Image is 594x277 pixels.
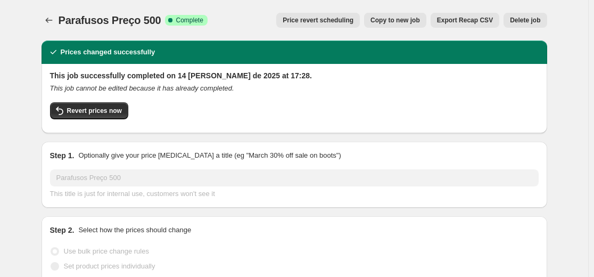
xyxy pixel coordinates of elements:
i: This job cannot be edited because it has already completed. [50,84,234,92]
h2: Step 1. [50,150,75,161]
span: Revert prices now [67,107,122,115]
span: Parafusos Preço 500 [59,14,161,26]
span: Export Recap CSV [437,16,493,25]
button: Copy to new job [364,13,426,28]
p: Select how the prices should change [78,225,191,235]
button: Revert prices now [50,102,128,119]
span: Copy to new job [370,16,420,25]
input: 30% off holiday sale [50,169,539,186]
h2: Step 2. [50,225,75,235]
h2: Prices changed successfully [61,47,155,58]
span: Price revert scheduling [283,16,353,25]
button: Export Recap CSV [431,13,499,28]
p: Optionally give your price [MEDICAL_DATA] a title (eg "March 30% off sale on boots") [78,150,341,161]
h2: This job successfully completed on 14 [PERSON_NAME] de 2025 at 17:28. [50,70,539,81]
button: Price change jobs [42,13,56,28]
button: Price revert scheduling [276,13,360,28]
span: This title is just for internal use, customers won't see it [50,190,215,198]
span: Use bulk price change rules [64,247,149,255]
span: Set product prices individually [64,262,155,270]
span: Complete [176,16,203,25]
button: Delete job [504,13,547,28]
span: Delete job [510,16,540,25]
